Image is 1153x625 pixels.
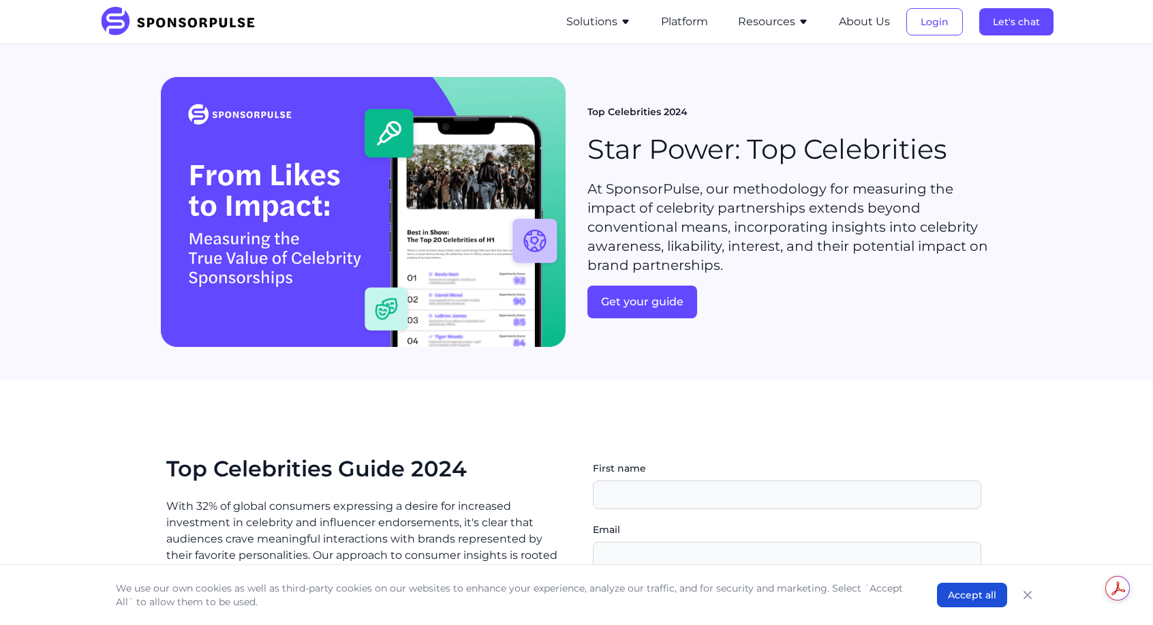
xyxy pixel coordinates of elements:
label: Email [593,523,981,536]
button: Solutions [566,14,631,30]
a: Get your guide [587,286,992,318]
button: About Us [839,14,890,30]
button: Close [1018,585,1037,605]
img: SponsorPulse [99,7,265,37]
a: Let's chat [979,16,1054,28]
button: Login [906,8,963,35]
iframe: Chat Widget [1085,560,1153,625]
a: About Us [839,16,890,28]
p: We use our own cookies as well as third-party cookies on our websites to enhance your experience,... [116,581,910,609]
button: Resources [738,14,809,30]
p: At SponsorPulse, our methodology for measuring the impact of celebrity partnerships extends beyon... [587,179,992,275]
span: Top Celebrities 2024 [587,106,688,119]
button: Platform [661,14,708,30]
span: Top Celebrities Guide 2024 [166,455,467,482]
button: Get your guide [587,286,697,318]
label: First name [593,461,981,475]
a: Login [906,16,963,28]
p: With 32% of global consumers expressing a desire for increased investment in celebrity and influe... [166,498,566,613]
h1: Star Power: Top Celebrities [587,130,947,168]
button: Accept all [937,583,1007,607]
button: Let's chat [979,8,1054,35]
a: Platform [661,16,708,28]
